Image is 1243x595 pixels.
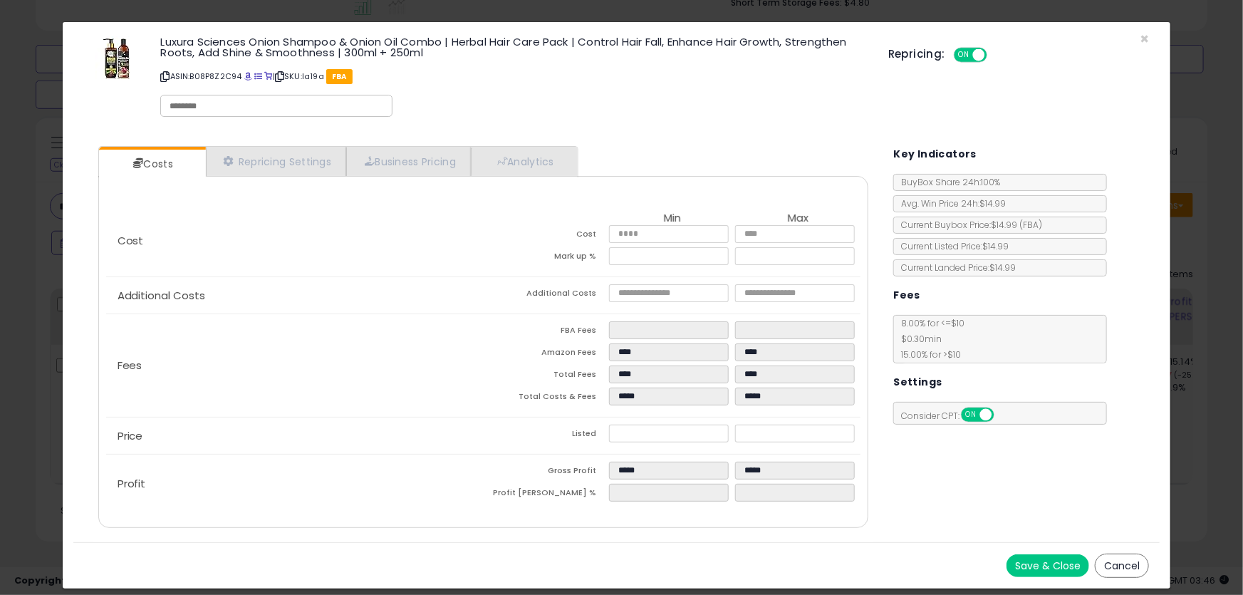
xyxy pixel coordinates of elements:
span: $0.30 min [894,333,942,345]
td: Mark up % [484,247,610,269]
a: All offer listings [254,71,262,82]
span: Current Buybox Price: [894,219,1042,231]
span: BuyBox Share 24h: 100% [894,176,1000,188]
span: OFF [992,409,1015,421]
p: Additional Costs [106,290,484,301]
td: FBA Fees [484,321,610,343]
td: Gross Profit [484,462,610,484]
span: Consider CPT: [894,410,1013,422]
a: Analytics [471,147,576,176]
h5: Key Indicators [893,145,977,163]
th: Min [609,212,735,225]
span: 8.00 % for <= $10 [894,317,964,361]
span: FBA [326,69,353,84]
img: 51OCFelN1XL._SL60_.jpg [95,36,138,79]
h3: Luxura Sciences Onion Shampoo & Onion Oil Combo | Herbal Hair Care Pack | Control Hair Fall, Enha... [160,36,867,58]
a: Business Pricing [346,147,471,176]
span: Current Landed Price: $14.99 [894,262,1016,274]
td: Total Fees [484,366,610,388]
td: Cost [484,225,610,247]
a: Your listing only [264,71,272,82]
td: Listed [484,425,610,447]
p: Profit [106,478,484,490]
p: Price [106,430,484,442]
h5: Repricing: [888,48,945,60]
h5: Settings [893,373,942,391]
span: ON [963,409,981,421]
td: Additional Costs [484,284,610,306]
td: Total Costs & Fees [484,388,610,410]
span: $14.99 [991,219,1042,231]
a: BuyBox page [244,71,252,82]
span: ON [955,49,973,61]
td: Profit [PERSON_NAME] % [484,484,610,506]
h5: Fees [893,286,920,304]
span: ( FBA ) [1019,219,1042,231]
th: Max [735,212,861,225]
p: Cost [106,235,484,247]
span: Current Listed Price: $14.99 [894,240,1009,252]
button: Save & Close [1007,554,1089,577]
span: Avg. Win Price 24h: $14.99 [894,197,1006,209]
span: OFF [985,49,1008,61]
a: Costs [99,150,204,178]
p: ASIN: B08P8Z2C94 | SKU: la19a [160,65,867,88]
span: × [1140,29,1149,49]
td: Amazon Fees [484,343,610,366]
button: Cancel [1095,554,1149,578]
a: Repricing Settings [206,147,347,176]
p: Fees [106,360,484,371]
span: 15.00 % for > $10 [894,348,961,361]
